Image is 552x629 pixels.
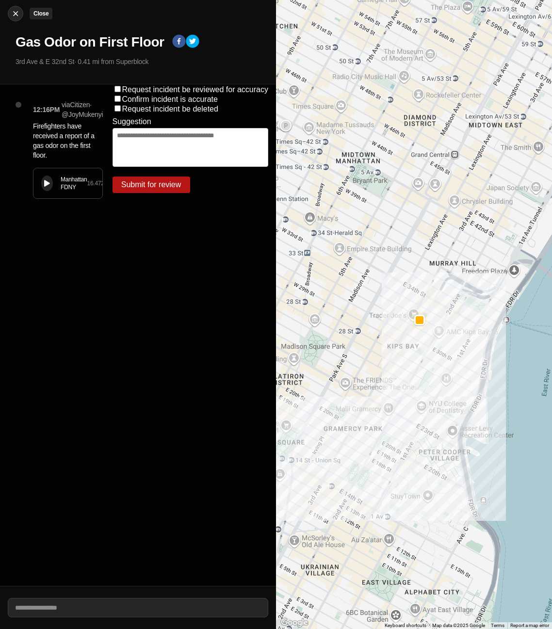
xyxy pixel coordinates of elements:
img: cancel [11,9,20,18]
a: Report a map error [510,623,549,628]
p: 12:16PM [33,105,60,114]
button: twitter [186,34,199,50]
label: Request incident be deleted [122,105,218,113]
img: Google [278,616,310,629]
a: Open this area in Google Maps (opens a new window) [278,616,310,629]
button: facebook [172,34,186,50]
label: Confirm incident is accurate [122,95,218,103]
label: Suggestion [113,117,151,126]
small: Close [33,10,49,17]
p: 3rd Ave & E 32nd St · 0.41 mi from Superblock [16,57,268,66]
p: Firefighters have received a report of a gas odor on the first floor. [33,121,103,160]
h1: Gas Odor on First Floor [16,33,164,51]
p: via Citizen · @ JoyMukenyi [62,100,103,119]
button: Submit for review [113,177,190,193]
div: Manhattan FDNY [61,176,87,191]
a: Terms (opens in new tab) [491,623,504,628]
label: Request incident be reviewed for accuracy [122,85,269,94]
button: cancelClose [8,6,23,21]
span: Map data ©2025 Google [432,623,485,628]
div: 16.472 s [87,179,107,187]
button: Keyboard shortcuts [385,622,426,629]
